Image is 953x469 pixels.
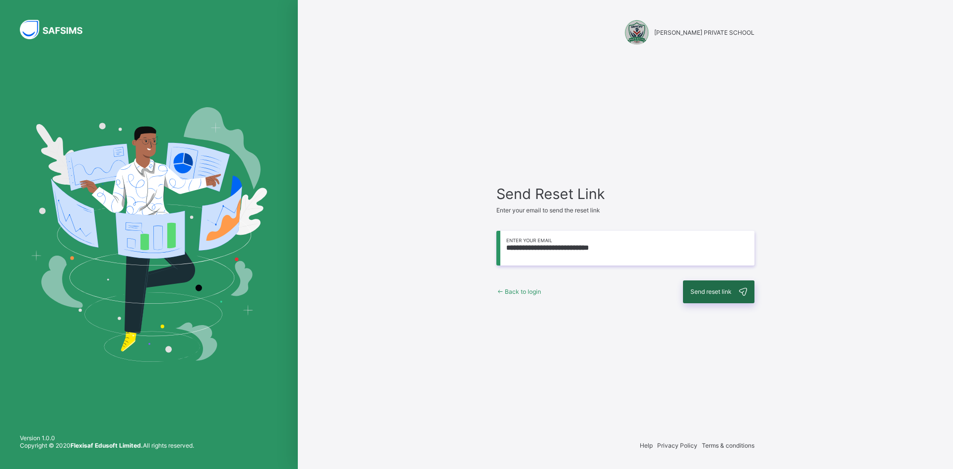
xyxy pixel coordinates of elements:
[505,288,541,295] span: Back to login
[496,185,754,202] span: Send Reset Link
[640,442,653,449] span: Help
[657,442,697,449] span: Privacy Policy
[690,288,732,295] span: Send reset link
[31,107,267,361] img: Hero Image
[702,442,754,449] span: Terms & conditions
[20,20,94,39] img: SAFSIMS Logo
[20,442,194,449] span: Copyright © 2020 All rights reserved.
[70,442,143,449] strong: Flexisaf Edusoft Limited.
[20,434,194,442] span: Version 1.0.0
[496,288,541,295] a: Back to login
[624,20,649,45] img: GRACEY PRIVATE SCHOOL
[654,29,754,36] span: [PERSON_NAME] PRIVATE SCHOOL
[496,206,600,214] span: Enter your email to send the reset link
